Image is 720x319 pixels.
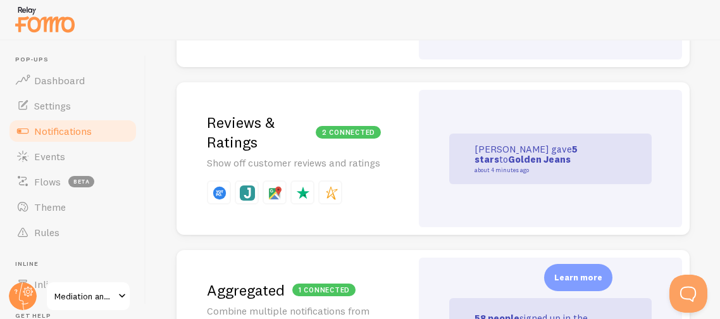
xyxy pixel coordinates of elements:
[34,278,59,291] span: Inline
[268,185,283,201] img: fomo_icons_google_review.svg
[323,185,338,201] img: fomo_icons_stamped.svg
[34,226,59,239] span: Rules
[212,185,227,201] img: fomo_icons_yotpo.svg
[475,143,578,166] strong: 5 stars
[34,201,66,213] span: Theme
[8,272,138,297] a: Inline
[669,275,707,313] iframe: Help Scout Beacon - Open
[475,167,597,173] small: about 4 minutes ago
[8,220,138,245] a: Rules
[34,125,92,137] span: Notifications
[8,93,138,118] a: Settings
[554,272,602,284] p: Learn more
[207,156,381,170] p: Show off customer reviews and ratings
[15,56,138,64] span: Pop-ups
[240,185,255,201] img: fomo_icons_judgeme.svg
[68,176,94,187] span: beta
[295,185,311,201] img: fomo_icons_trustpilot.svg
[34,99,71,112] span: Settings
[34,175,61,188] span: Flows
[54,289,115,304] span: Mediation and Arbitration Offices of [PERSON_NAME], LLC
[508,153,571,165] a: Golden Jeans
[316,126,381,139] div: 2 connected
[475,144,601,173] p: [PERSON_NAME] gave to
[15,260,138,268] span: Inline
[8,118,138,144] a: Notifications
[544,264,612,291] div: Learn more
[292,284,356,296] div: 1 connected
[8,169,138,194] a: Flows beta
[46,281,131,311] a: Mediation and Arbitration Offices of [PERSON_NAME], LLC
[34,74,85,87] span: Dashboard
[207,113,381,152] h2: Reviews & Ratings
[177,82,690,235] a: 2 connectedReviews & Ratings Show off customer reviews and ratings [PERSON_NAME] gave5 starstoGol...
[8,68,138,93] a: Dashboard
[34,150,65,163] span: Events
[8,144,138,169] a: Events
[8,194,138,220] a: Theme
[13,3,77,35] img: fomo-relay-logo-orange.svg
[207,280,381,300] h2: Aggregated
